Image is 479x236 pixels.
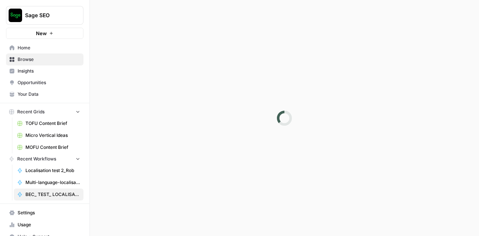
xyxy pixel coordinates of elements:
span: MOFU Content Brief [25,144,80,151]
a: TOFU Content Brief [14,117,83,129]
a: Insights [6,65,83,77]
button: Workspace: Sage SEO [6,6,83,25]
span: Your Data [18,91,80,98]
span: Home [18,45,80,51]
a: BEC_ TEST_ LOCALISATION_SINGLE [14,189,83,200]
a: Micro Vertical Ideas [14,129,83,141]
span: Localisation test 2_Rob [25,167,80,174]
a: Home [6,42,83,54]
a: MOFU Content Brief [14,141,83,153]
span: Browse [18,56,80,63]
a: Settings [6,207,83,219]
a: Localisation test 2_Rob [14,165,83,177]
span: Multi-language-localisations_test [25,179,80,186]
span: New [36,30,47,37]
img: Sage SEO Logo [9,9,22,22]
span: Opportunities [18,79,80,86]
span: Usage [18,221,80,228]
span: Micro Vertical Ideas [25,132,80,139]
button: New [6,28,83,39]
a: Browse [6,53,83,65]
a: Usage [6,219,83,231]
span: Settings [18,209,80,216]
span: Insights [18,68,80,74]
span: BEC_ TEST_ LOCALISATION_SINGLE [25,191,80,198]
span: TOFU Content Brief [25,120,80,127]
button: Recent Workflows [6,153,83,165]
a: Your Data [6,88,83,100]
span: Sage SEO [25,12,70,19]
span: Recent Workflows [17,156,56,162]
button: Recent Grids [6,106,83,117]
a: Multi-language-localisations_test [14,177,83,189]
a: Opportunities [6,77,83,89]
span: Recent Grids [17,108,45,115]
